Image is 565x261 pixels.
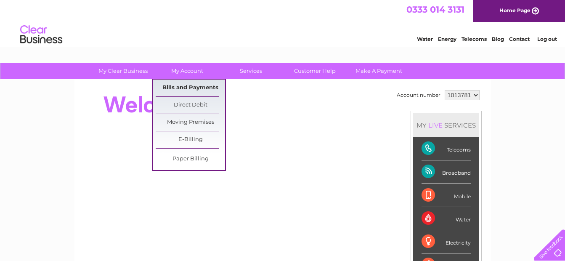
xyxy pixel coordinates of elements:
[462,36,487,42] a: Telecoms
[422,207,471,230] div: Water
[422,160,471,184] div: Broadband
[156,80,225,96] a: Bills and Payments
[156,151,225,168] a: Paper Billing
[84,5,482,41] div: Clear Business is a trading name of Verastar Limited (registered in [GEOGRAPHIC_DATA] No. 3667643...
[422,230,471,253] div: Electricity
[417,36,433,42] a: Water
[422,184,471,207] div: Mobile
[438,36,456,42] a: Energy
[492,36,504,42] a: Blog
[422,137,471,160] div: Telecoms
[413,113,479,137] div: MY SERVICES
[537,36,557,42] a: Log out
[395,88,443,102] td: Account number
[156,114,225,131] a: Moving Premises
[280,63,350,79] a: Customer Help
[156,131,225,148] a: E-Billing
[509,36,530,42] a: Contact
[406,4,464,15] a: 0333 014 3131
[216,63,286,79] a: Services
[152,63,222,79] a: My Account
[156,97,225,114] a: Direct Debit
[344,63,414,79] a: Make A Payment
[88,63,158,79] a: My Clear Business
[20,22,63,48] img: logo.png
[427,121,444,129] div: LIVE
